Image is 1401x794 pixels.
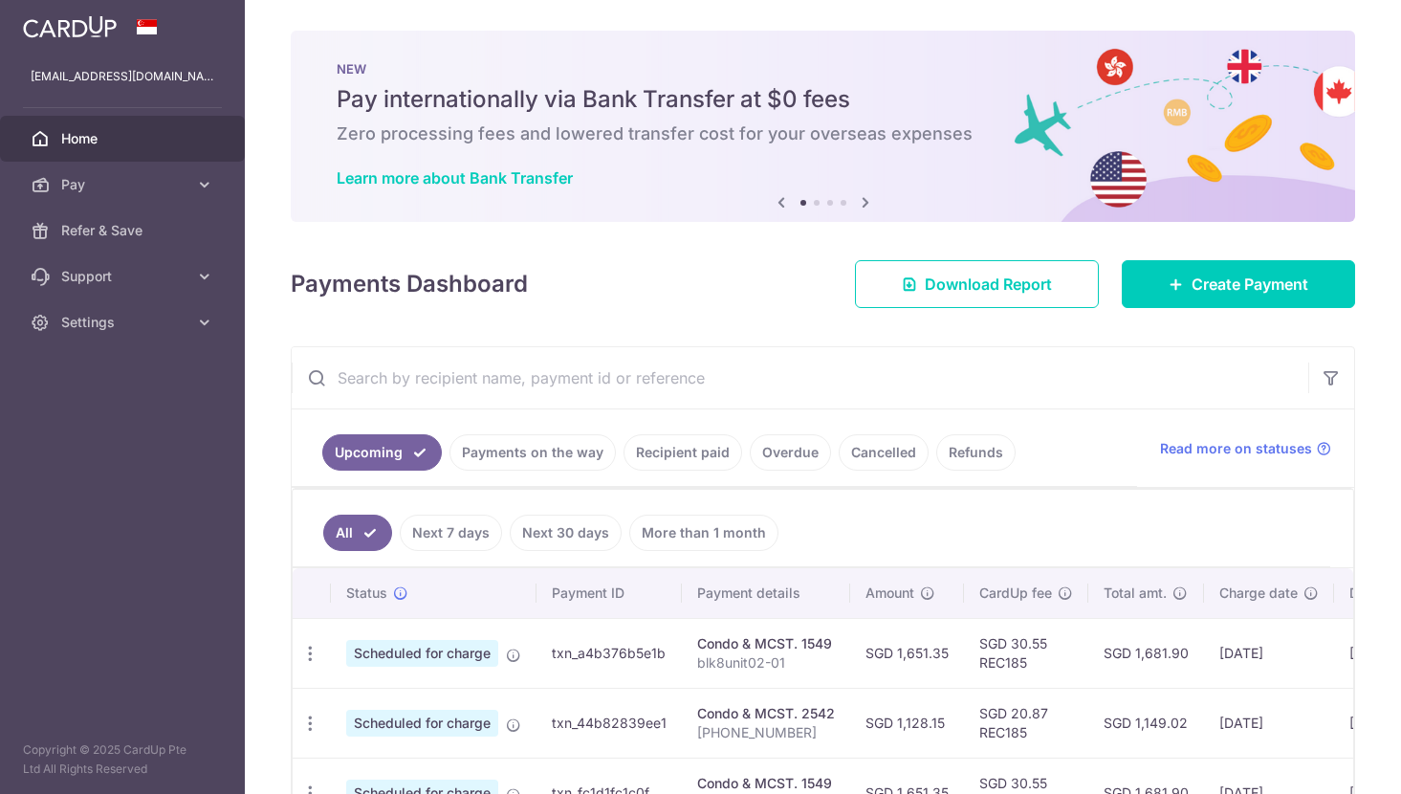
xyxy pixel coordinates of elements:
h6: Zero processing fees and lowered transfer cost for your overseas expenses [337,122,1309,145]
a: Read more on statuses [1160,439,1331,458]
p: [PHONE_NUMBER] [697,723,835,742]
a: Overdue [750,434,831,471]
th: Payment ID [536,568,682,618]
span: Status [346,584,387,603]
img: Bank transfer banner [291,31,1355,222]
p: NEW [337,61,1309,77]
a: Upcoming [322,434,442,471]
span: Refer & Save [61,221,187,240]
span: Scheduled for charge [346,640,498,667]
span: Amount [865,584,914,603]
a: Download Report [855,260,1099,308]
td: SGD 1,149.02 [1088,688,1204,758]
p: [EMAIL_ADDRESS][DOMAIN_NAME] [31,67,214,86]
th: Payment details [682,568,850,618]
td: SGD 1,651.35 [850,618,964,688]
h5: Pay internationally via Bank Transfer at $0 fees [337,84,1309,115]
div: Condo & MCST. 1549 [697,634,835,653]
a: Next 30 days [510,515,622,551]
td: txn_a4b376b5e1b [536,618,682,688]
td: [DATE] [1204,618,1334,688]
a: Learn more about Bank Transfer [337,168,573,187]
td: SGD 1,128.15 [850,688,964,758]
td: SGD 1,681.90 [1088,618,1204,688]
td: SGD 30.55 REC185 [964,618,1088,688]
span: CardUp fee [979,584,1052,603]
span: Support [61,267,187,286]
a: All [323,515,392,551]
a: Cancelled [839,434,929,471]
span: Charge date [1219,584,1298,603]
input: Search by recipient name, payment id or reference [292,347,1308,408]
a: Payments on the way [449,434,616,471]
span: Download Report [925,273,1052,296]
a: More than 1 month [629,515,778,551]
span: Pay [61,175,187,194]
span: Home [61,129,187,148]
span: Total amt. [1104,584,1167,603]
a: Next 7 days [400,515,502,551]
span: Create Payment [1192,273,1308,296]
a: Refunds [936,434,1016,471]
td: txn_44b82839ee1 [536,688,682,758]
img: CardUp [23,15,117,38]
span: Read more on statuses [1160,439,1312,458]
span: Scheduled for charge [346,710,498,737]
h4: Payments Dashboard [291,267,528,301]
div: Condo & MCST. 1549 [697,774,835,793]
td: [DATE] [1204,688,1334,758]
a: Recipient paid [624,434,742,471]
td: SGD 20.87 REC185 [964,688,1088,758]
div: Condo & MCST. 2542 [697,704,835,723]
a: Create Payment [1122,260,1355,308]
p: blk8unit02-01 [697,653,835,673]
span: Settings [61,313,187,332]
